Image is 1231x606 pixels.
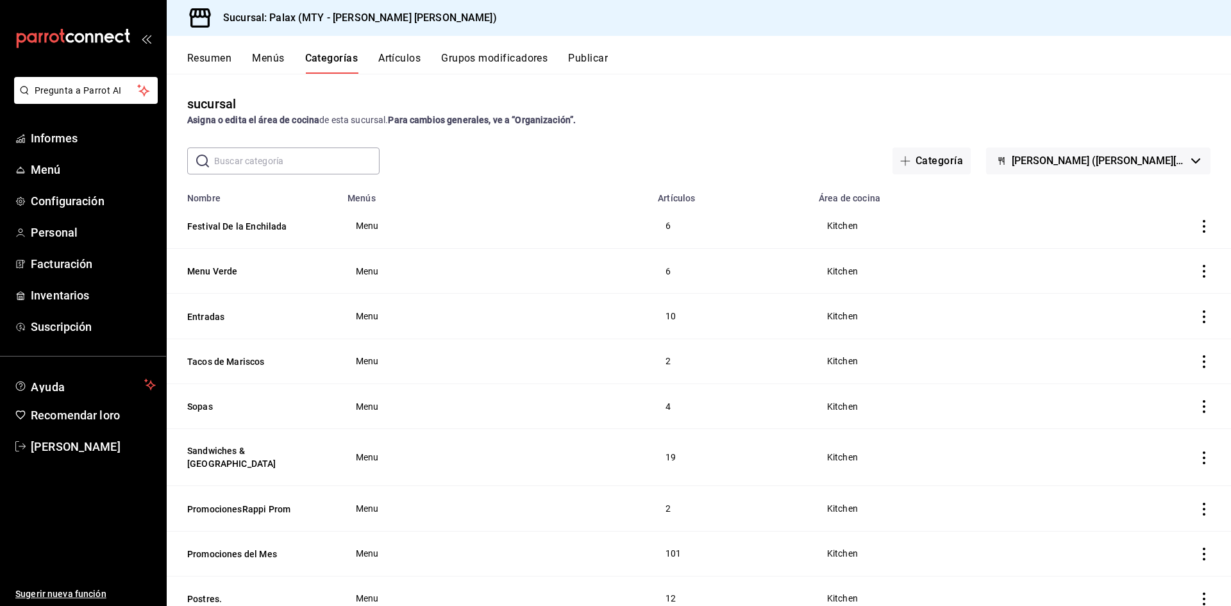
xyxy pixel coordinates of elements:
[187,194,221,204] font: Nombre
[356,221,634,230] span: Menu
[650,383,811,428] td: 4
[187,96,236,112] font: sucursal
[650,486,811,531] td: 2
[356,267,634,276] span: Menu
[356,453,634,462] span: Menu
[31,380,65,394] font: Ayuda
[1198,220,1210,233] button: actions
[31,257,92,271] font: Facturación
[187,444,315,470] button: Sandwiches & [GEOGRAPHIC_DATA]
[187,220,315,233] button: Festival De la Enchilada
[356,357,634,366] span: Menu
[31,440,121,453] font: [PERSON_NAME]
[187,52,231,64] font: Resumen
[223,12,497,24] font: Sucursal: Palax (MTY - [PERSON_NAME] [PERSON_NAME])
[187,51,1231,74] div: pestañas de navegación
[388,115,576,125] font: Para cambios generales, ve a “Organización”.
[1198,503,1210,516] button: actions
[827,453,1067,462] span: Kitchen
[650,294,811,339] td: 10
[15,589,106,599] font: Sugerir nueva función
[187,503,315,516] button: PromocionesRappi Prom
[348,194,376,204] font: Menús
[214,148,380,174] input: Buscar categoría
[31,163,61,176] font: Menú
[1198,593,1210,605] button: actions
[9,93,158,106] a: Pregunta a Parrot AI
[650,339,811,383] td: 2
[1198,451,1210,464] button: actions
[31,226,78,239] font: Personal
[252,52,284,64] font: Menús
[819,194,880,204] font: Área de cocina
[356,549,634,558] span: Menu
[356,594,634,603] span: Menu
[916,155,963,167] font: Categoría
[187,265,315,278] button: Menu Verde
[1198,400,1210,413] button: actions
[305,52,358,64] font: Categorías
[31,131,78,145] font: Informes
[356,504,634,513] span: Menu
[827,312,1067,321] span: Kitchen
[187,355,315,368] button: Tacos de Mariscos
[650,429,811,486] td: 19
[827,504,1067,513] span: Kitchen
[141,33,151,44] button: abrir_cajón_menú
[187,310,315,323] button: Entradas
[187,548,315,560] button: Promociones del Mes
[31,320,92,333] font: Suscripción
[658,194,695,204] font: Artículos
[827,357,1067,366] span: Kitchen
[827,549,1067,558] span: Kitchen
[568,52,608,64] font: Publicar
[827,594,1067,603] span: Kitchen
[1198,548,1210,560] button: actions
[31,289,89,302] font: Inventarios
[650,249,811,294] td: 6
[31,408,120,422] font: Recomendar loro
[14,77,158,104] button: Pregunta a Parrot AI
[187,115,319,125] font: Asigna o edita el área de cocina
[441,52,548,64] font: Grupos modificadores
[650,531,811,576] td: 101
[892,147,971,174] button: Categoría
[827,221,1067,230] span: Kitchen
[31,194,105,208] font: Configuración
[1198,310,1210,323] button: actions
[378,52,421,64] font: Artículos
[187,593,315,605] button: Postres.
[650,204,811,249] td: 6
[35,85,122,96] font: Pregunta a Parrot AI
[827,402,1067,411] span: Kitchen
[827,267,1067,276] span: Kitchen
[187,400,315,413] button: Sopas
[1198,265,1210,278] button: actions
[356,312,634,321] span: Menu
[986,147,1210,174] button: [PERSON_NAME] ([PERSON_NAME][GEOGRAPHIC_DATA][PERSON_NAME])
[356,402,634,411] span: Menu
[319,115,388,125] font: de esta sucursal.
[1198,355,1210,368] button: actions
